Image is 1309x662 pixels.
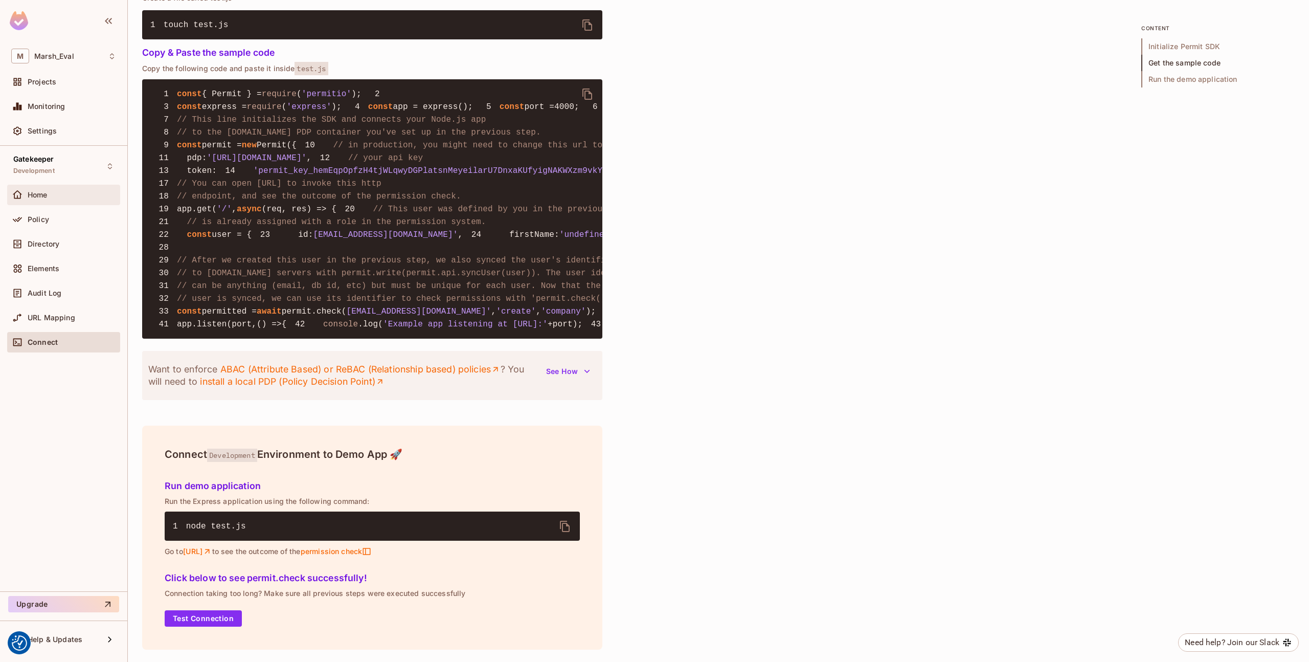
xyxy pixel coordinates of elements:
span: app.get( [177,205,217,214]
span: 33 [150,305,177,318]
h4: Connect Environment to Demo App 🚀 [165,448,580,460]
span: user = { [212,230,252,239]
button: Upgrade [8,596,119,612]
a: install a local PDP (Policy Decision Point) [200,376,385,388]
span: 18 [150,190,177,203]
span: [EMAIL_ADDRESS][DOMAIN_NAME]' [313,230,458,239]
span: const [187,230,212,239]
span: 5 [473,101,500,113]
span: // endpoint, and see the outcome of the permission check. [177,192,461,201]
span: // in production, you might need to change this url to fit your deployment [333,141,703,150]
span: 'undefined' [559,230,614,239]
button: delete [575,13,600,37]
span: Gatekeeper [13,155,54,163]
span: touch test.js [164,20,229,30]
h5: Copy & Paste the sample code [142,48,602,58]
span: const [368,102,393,112]
span: console [323,320,358,329]
span: { Permit } = [202,90,262,99]
span: () => [257,320,282,329]
span: 29 [150,254,177,267]
span: permit = [202,141,242,150]
span: Development [207,449,257,462]
span: 42 [287,318,313,330]
span: pdp [187,153,202,163]
span: ); [351,90,362,99]
span: Elements [28,264,59,273]
button: Test Connection [165,610,242,627]
span: 4000 [554,102,574,112]
span: 'express' [287,102,332,112]
button: delete [575,82,600,106]
p: Go to to see the outcome of the [165,547,580,556]
span: 1 [150,19,164,31]
span: Workspace: Marsh_Eval [34,52,74,60]
span: // This line initializes the SDK and connects your Node.js app [177,115,486,124]
span: 14 [217,165,243,177]
span: 1 [173,520,186,533]
img: Revisit consent button [12,635,27,651]
span: 7 [150,114,177,126]
span: node test.js [186,522,246,531]
a: [URL] [183,547,212,556]
span: 22 [150,229,177,241]
span: // user is synced, we can use its identifier to check permissions with 'permit.check()'. [177,294,616,303]
span: 43 [582,318,609,330]
span: , [458,230,463,239]
span: Settings [28,127,57,135]
span: 23 [252,229,278,241]
span: 21 [150,216,177,228]
span: 'permit_key_hemEqpOpfzH4tjWLqwyDGPlatsnMeyeilarU7DnxaKUfyigNAKWXzm9vkYJN9GsYxc0EUfohrgoN7a8lQFeQXg' [254,166,747,175]
span: 19 [150,203,177,215]
span: Development [13,167,55,175]
span: id [298,230,308,239]
span: port = [524,102,554,112]
span: 31 [150,280,177,292]
a: ABAC (Attribute Based) or ReBAC (Relationship based) policies [220,363,500,376]
button: delete [553,514,577,539]
span: 17 [150,178,177,190]
span: Projects [28,78,56,86]
p: content [1141,24,1295,32]
span: 28 [150,241,177,254]
span: , [307,153,312,163]
span: 30 [150,267,177,279]
span: // can be anything (email, db id, etc) but must be unique for each user. Now that the [177,281,601,291]
span: '[URL][DOMAIN_NAME]' [207,153,307,163]
span: Directory [28,240,59,248]
span: 32 [150,293,177,305]
span: new [242,141,257,150]
span: , [491,307,496,316]
span: express = [202,102,247,112]
span: 8 [150,126,177,139]
span: const [177,90,202,99]
span: , [232,205,237,214]
span: Permit({ [257,141,297,150]
p: Connection taking too long? Make sure all previous steps were executed successfully [165,589,580,598]
span: Connect [28,338,58,346]
span: , [536,307,541,316]
span: const [500,102,525,112]
h5: Run demo application [165,481,580,491]
span: 'create' [496,307,536,316]
span: app = express(); [393,102,473,112]
span: '/' [217,205,232,214]
span: Get the sample code [1141,55,1295,71]
span: token [187,166,212,175]
span: // your api key [348,153,423,163]
span: 'company' [541,307,586,316]
div: Need help? Join our Slack [1185,636,1279,649]
img: SReyMgAAAABJRU5ErkJggg== [10,11,28,30]
span: // After we created this user in the previous step, we also synced the user's identifier [177,256,616,265]
span: firstName [509,230,554,239]
span: test.js [295,62,328,75]
span: permit.check( [282,307,347,316]
p: Want to enforce ? You will need to [148,363,540,388]
span: 20 [336,203,363,215]
span: permitted = [202,307,257,316]
span: app.listen(port, [177,320,257,329]
span: (req, res) => { [262,205,336,214]
span: Policy [28,215,49,224]
span: 2 [362,88,388,100]
span: 12 [311,152,338,164]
